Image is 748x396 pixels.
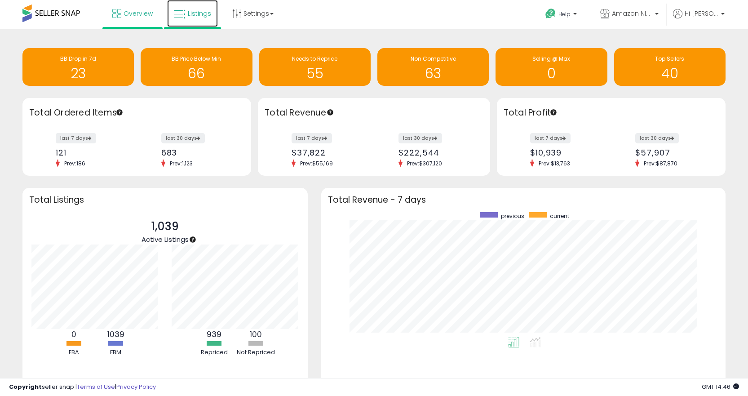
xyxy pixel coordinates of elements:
[673,9,725,29] a: Hi [PERSON_NAME]
[165,160,197,167] span: Prev: 1,123
[685,9,718,18] span: Hi [PERSON_NAME]
[377,48,489,86] a: Non Competitive 63
[29,107,244,119] h3: Total Ordered Items
[161,148,235,157] div: 683
[504,107,719,119] h3: Total Profit
[292,55,337,62] span: Needs to Reprice
[702,383,739,391] span: 2025-08-11 14:46 GMT
[558,10,571,18] span: Help
[501,212,524,220] span: previous
[96,348,136,357] div: FBM
[411,55,456,62] span: Non Competitive
[530,133,571,143] label: last 7 days
[550,212,569,220] span: current
[29,196,301,203] h3: Total Listings
[60,160,90,167] span: Prev: 186
[292,148,367,157] div: $37,822
[56,148,130,157] div: 121
[538,1,586,29] a: Help
[236,348,276,357] div: Not Repriced
[142,218,189,235] p: 1,039
[60,55,96,62] span: BB Drop in 7d
[107,329,124,340] b: 1039
[296,160,337,167] span: Prev: $55,169
[27,66,129,81] h1: 23
[141,48,252,86] a: BB Price Below Min 66
[264,66,366,81] h1: 55
[161,133,205,143] label: last 30 days
[71,329,76,340] b: 0
[500,66,602,81] h1: 0
[292,133,332,143] label: last 7 days
[614,48,726,86] a: Top Sellers 40
[142,235,189,244] span: Active Listings
[534,160,575,167] span: Prev: $13,763
[635,133,679,143] label: last 30 days
[54,348,94,357] div: FBA
[635,148,709,157] div: $57,907
[145,66,248,81] h1: 66
[532,55,570,62] span: Selling @ Max
[612,9,652,18] span: Amazon NINJA
[328,196,719,203] h3: Total Revenue - 7 days
[56,133,96,143] label: last 7 days
[619,66,721,81] h1: 40
[207,329,221,340] b: 939
[265,107,483,119] h3: Total Revenue
[259,48,371,86] a: Needs to Reprice 55
[639,160,682,167] span: Prev: $87,870
[326,108,334,116] div: Tooltip anchor
[22,48,134,86] a: BB Drop in 7d 23
[9,383,42,391] strong: Copyright
[115,108,124,116] div: Tooltip anchor
[530,148,604,157] div: $10,939
[116,383,156,391] a: Privacy Policy
[250,329,262,340] b: 100
[382,66,484,81] h1: 63
[655,55,684,62] span: Top Sellers
[124,9,153,18] span: Overview
[188,9,211,18] span: Listings
[398,148,474,157] div: $222,544
[496,48,607,86] a: Selling @ Max 0
[77,383,115,391] a: Terms of Use
[9,383,156,392] div: seller snap | |
[398,133,442,143] label: last 30 days
[194,348,235,357] div: Repriced
[172,55,221,62] span: BB Price Below Min
[403,160,447,167] span: Prev: $307,120
[189,236,197,244] div: Tooltip anchor
[549,108,558,116] div: Tooltip anchor
[545,8,556,19] i: Get Help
